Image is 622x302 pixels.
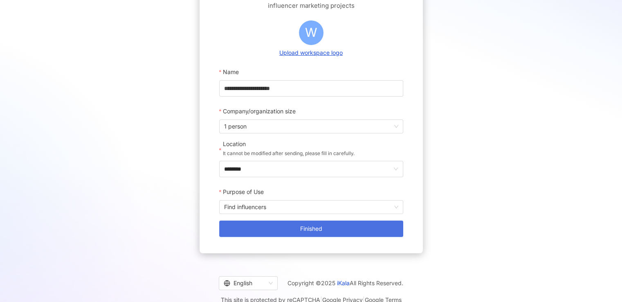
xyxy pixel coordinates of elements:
span: 1 person [224,120,398,133]
button: Upload workspace logo [277,48,345,57]
label: Purpose of Use [219,184,269,200]
span: Finished [300,225,322,232]
span: down [393,167,398,171]
button: Finished [219,221,403,237]
p: It cannot be modified after sending, please fill in carefully. [223,149,355,158]
div: English [224,277,265,290]
a: iKala [337,279,350,286]
input: Name [219,80,403,97]
span: Find influencers [224,201,398,214]
label: Company/organization size [219,103,301,119]
div: Location [223,140,355,148]
label: Name [219,64,245,80]
span: Copyright © 2025 All Rights Reserved. [287,278,403,288]
span: W [305,23,317,42]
